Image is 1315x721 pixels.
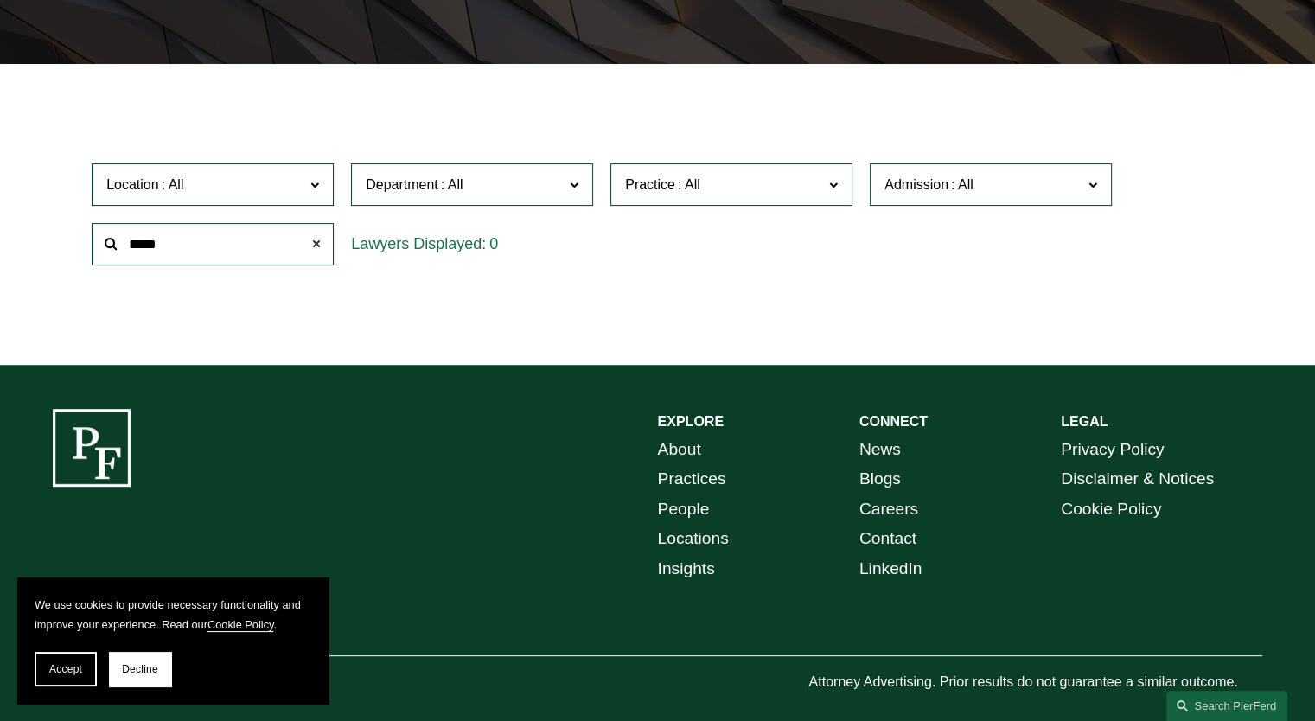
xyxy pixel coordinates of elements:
[859,554,922,584] a: LinkedIn
[489,235,498,252] span: 0
[658,494,710,525] a: People
[17,577,329,704] section: Cookie banner
[109,652,171,686] button: Decline
[859,494,918,525] a: Careers
[658,435,701,465] a: About
[625,177,675,192] span: Practice
[808,670,1262,695] p: Attorney Advertising. Prior results do not guarantee a similar outcome.
[859,435,901,465] a: News
[1166,691,1287,721] a: Search this site
[1061,494,1161,525] a: Cookie Policy
[859,414,928,429] strong: CONNECT
[35,595,311,635] p: We use cookies to provide necessary functionality and improve your experience. Read our .
[658,414,724,429] strong: EXPLORE
[35,652,97,686] button: Accept
[1061,414,1108,429] strong: LEGAL
[106,177,159,192] span: Location
[658,524,729,554] a: Locations
[859,524,916,554] a: Contact
[658,554,715,584] a: Insights
[859,464,901,494] a: Blogs
[1061,435,1164,465] a: Privacy Policy
[1061,464,1214,494] a: Disclaimer & Notices
[207,618,274,631] a: Cookie Policy
[49,663,82,675] span: Accept
[884,177,948,192] span: Admission
[122,663,158,675] span: Decline
[658,464,726,494] a: Practices
[366,177,438,192] span: Department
